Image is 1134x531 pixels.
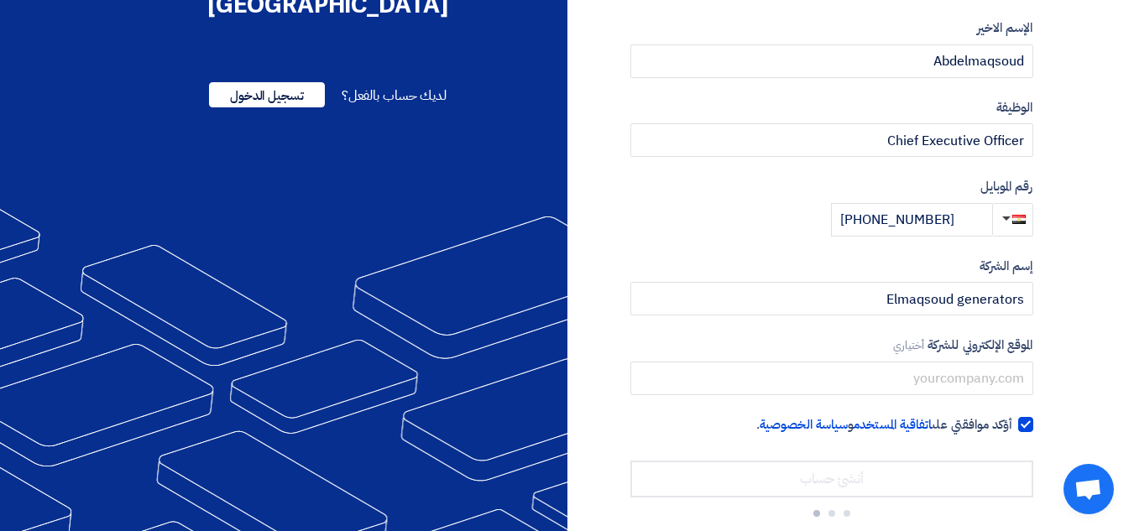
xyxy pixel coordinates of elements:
a: اتفاقية المستخدم [854,415,932,434]
label: إسم الشركة [630,257,1033,276]
a: سياسة الخصوصية [760,415,848,434]
label: رقم الموبايل [630,177,1033,196]
a: تسجيل الدخول [209,86,325,106]
input: أنشئ حساب [630,461,1033,497]
input: أدخل رقم الموبايل ... [831,203,992,237]
span: تسجيل الدخول [209,82,325,107]
input: أدخل الإسم الاخير ... [630,44,1033,78]
label: الإسم الاخير [630,18,1033,38]
input: أدخل الوظيفة ... [630,123,1033,157]
span: أختياري [893,337,925,353]
input: أدخل إسم الشركة ... [630,282,1033,315]
div: Open chat [1063,464,1114,514]
span: أؤكد موافقتي على و . [756,415,1012,435]
label: الموقع الإلكتروني للشركة [630,336,1033,355]
label: الوظيفة [630,98,1033,117]
span: لديك حساب بالفعل؟ [342,86,447,106]
input: yourcompany.com [630,362,1033,395]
